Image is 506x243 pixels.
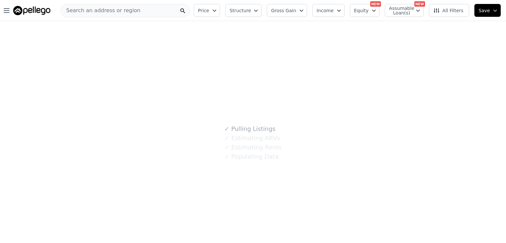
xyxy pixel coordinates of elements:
[433,7,464,14] span: All Filters
[474,4,501,17] button: Save
[385,4,424,17] button: Assumable Loan(s)
[312,4,345,17] button: Income
[429,4,469,17] button: All Filters
[267,4,307,17] button: Gross Gain
[479,7,490,14] span: Save
[271,7,296,14] span: Gross Gain
[224,153,229,160] span: ✓
[224,126,229,132] span: ✓
[224,152,278,161] div: Populating Data
[61,7,140,15] span: Search an address or region
[224,135,229,141] span: ✓
[194,4,220,17] button: Price
[224,144,229,151] span: ✓
[350,4,379,17] button: Equity
[13,6,50,15] img: Pellego
[317,7,334,14] span: Income
[230,7,251,14] span: Structure
[198,7,209,14] span: Price
[224,124,275,134] div: Pulling Listings
[225,4,262,17] button: Structure
[354,7,369,14] span: Equity
[414,1,425,7] div: NEW
[224,143,281,152] div: Estimating Rents
[224,134,280,143] div: Estimating ARVs
[389,6,410,15] span: Assumable Loan(s)
[370,1,381,7] div: NEW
